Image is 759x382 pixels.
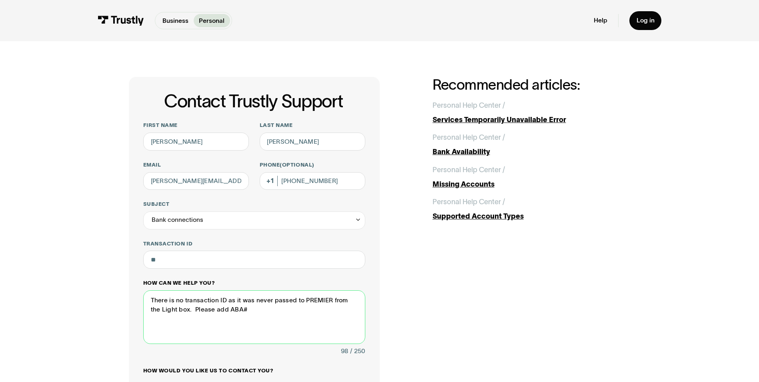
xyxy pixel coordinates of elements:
div: Services Temporarily Unavailable Error [433,115,631,125]
a: Personal Help Center /Services Temporarily Unavailable Error [433,100,631,125]
label: Transaction ID [143,240,365,247]
div: Supported Account Types [433,211,631,222]
a: Personal Help Center /Bank Availability [433,132,631,157]
div: Personal Help Center / [433,165,505,175]
a: Personal Help Center /Supported Account Types [433,197,631,222]
input: Howard [260,133,365,151]
label: First name [143,122,249,129]
input: (555) 555-5555 [260,172,365,190]
span: (Optional) [280,162,314,168]
h1: Contact Trustly Support [142,91,365,111]
div: 98 [341,346,348,357]
div: Personal Help Center / [433,197,505,207]
p: Personal [199,16,224,26]
div: Log in [637,16,655,24]
label: How can we help you? [143,279,365,287]
p: Business [162,16,188,26]
input: Alex [143,133,249,151]
div: Missing Accounts [433,179,631,190]
label: Email [143,161,249,169]
a: Log in [629,11,662,30]
h2: Recommended articles: [433,77,631,92]
div: Bank connections [152,215,203,225]
div: / 250 [350,346,365,357]
label: Phone [260,161,365,169]
a: Help [594,16,607,24]
a: Personal [194,14,230,27]
label: How would you like us to contact you? [143,367,365,374]
label: Subject [143,201,365,208]
div: Bank Availability [433,147,631,157]
img: Trustly Logo [98,16,144,26]
label: Last name [260,122,365,129]
div: Bank connections [143,211,365,229]
a: Business [157,14,194,27]
div: Personal Help Center / [433,132,505,143]
input: alex@mail.com [143,172,249,190]
div: Personal Help Center / [433,100,505,111]
a: Personal Help Center /Missing Accounts [433,165,631,190]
